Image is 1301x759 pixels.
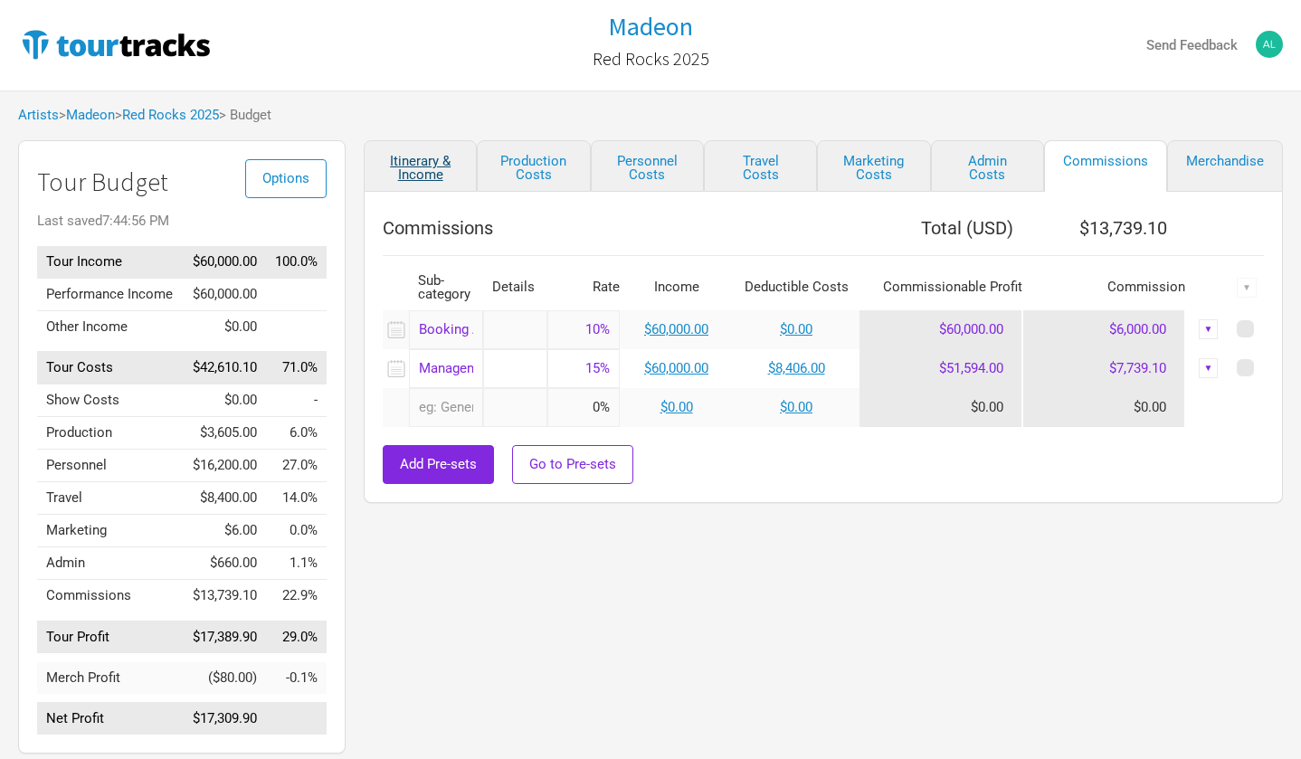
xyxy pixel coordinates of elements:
[859,349,1022,388] td: $51,594.00
[266,580,327,612] td: Commissions as % of Tour Income
[183,384,266,417] td: $0.00
[733,265,859,310] th: Deductible Costs
[266,547,327,580] td: Admin as % of Tour Income
[768,360,825,376] a: $8,406.00
[183,417,266,450] td: $3,605.00
[1022,388,1185,427] td: $0.00
[780,321,812,337] a: $0.00
[1237,278,1257,298] div: ▼
[37,515,183,547] td: Marketing
[1146,37,1238,53] strong: Send Feedback
[183,703,266,735] td: $17,309.90
[1199,358,1219,378] div: ▼
[266,417,327,450] td: Production as % of Tour Income
[409,388,483,427] input: eg: General
[859,388,1022,427] td: $0.00
[266,246,327,279] td: Tour Income as % of Tour Income
[183,278,266,310] td: $60,000.00
[931,140,1044,192] a: Admin Costs
[547,265,620,310] th: Rate
[1167,140,1283,192] a: Merchandise
[1256,31,1283,58] img: Alex
[591,140,704,192] a: Personnel Costs
[115,109,219,122] span: >
[122,107,219,123] a: Red Rocks 2025
[266,482,327,515] td: Travel as % of Tour Income
[409,265,483,310] th: Sub-category
[266,450,327,482] td: Personnel as % of Tour Income
[1022,265,1185,310] th: Commission
[66,107,115,123] a: Madeon
[817,140,930,192] a: Marketing Costs
[18,26,214,62] img: TourTracks
[266,384,327,417] td: Show Costs as % of Tour Income
[266,662,327,694] td: Merch Profit as % of Tour Income
[409,349,483,388] div: Management
[37,621,183,653] td: Tour Profit
[266,310,327,343] td: Other Income as % of Tour Income
[183,580,266,612] td: $13,739.10
[383,445,494,484] button: Add Pre-sets
[183,621,266,653] td: $17,389.90
[512,445,633,484] button: Go to Pre-sets
[245,159,327,198] button: Options
[483,265,547,310] th: Details
[477,140,590,192] a: Production Costs
[383,210,859,246] th: Commissions
[1022,310,1185,349] td: $6,000.00
[37,246,183,279] td: Tour Income
[620,265,733,310] th: Income
[364,140,477,192] a: Itinerary & Income
[859,310,1022,349] td: $60,000.00
[780,399,812,415] a: $0.00
[37,580,183,612] td: Commissions
[1022,349,1185,388] td: $7,739.10
[59,109,115,122] span: >
[37,278,183,310] td: Performance Income
[1022,210,1185,246] th: $13,739.10
[660,399,693,415] a: $0.00
[37,450,183,482] td: Personnel
[1044,140,1167,192] a: Commissions
[608,13,693,41] a: Madeon
[644,360,708,376] a: $60,000.00
[529,456,616,472] span: Go to Pre-sets
[37,703,183,735] td: Net Profit
[262,170,309,186] span: Options
[183,662,266,694] td: ($80.00)
[400,456,477,472] span: Add Pre-sets
[219,109,271,122] span: > Budget
[18,107,59,123] a: Artists
[859,210,1022,246] th: Total ( USD )
[644,321,708,337] a: $60,000.00
[859,265,1022,310] th: Commissionable Profit
[1199,319,1219,339] div: ▼
[409,310,483,349] div: Booking Agent
[37,482,183,515] td: Travel
[183,482,266,515] td: $8,400.00
[183,352,266,384] td: $42,610.10
[37,384,183,417] td: Show Costs
[593,40,709,78] a: Red Rocks 2025
[593,49,709,69] h2: Red Rocks 2025
[183,310,266,343] td: $0.00
[266,703,327,735] td: Net Profit as % of Tour Income
[266,515,327,547] td: Marketing as % of Tour Income
[37,352,183,384] td: Tour Costs
[183,450,266,482] td: $16,200.00
[183,547,266,580] td: $660.00
[183,246,266,279] td: $60,000.00
[37,168,327,196] h1: Tour Budget
[266,621,327,653] td: Tour Profit as % of Tour Income
[37,214,327,228] div: Last saved 7:44:56 PM
[37,310,183,343] td: Other Income
[704,140,817,192] a: Travel Costs
[183,515,266,547] td: $6.00
[37,417,183,450] td: Production
[266,278,327,310] td: Performance Income as % of Tour Income
[266,352,327,384] td: Tour Costs as % of Tour Income
[608,10,693,43] h1: Madeon
[37,547,183,580] td: Admin
[37,662,183,694] td: Merch Profit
